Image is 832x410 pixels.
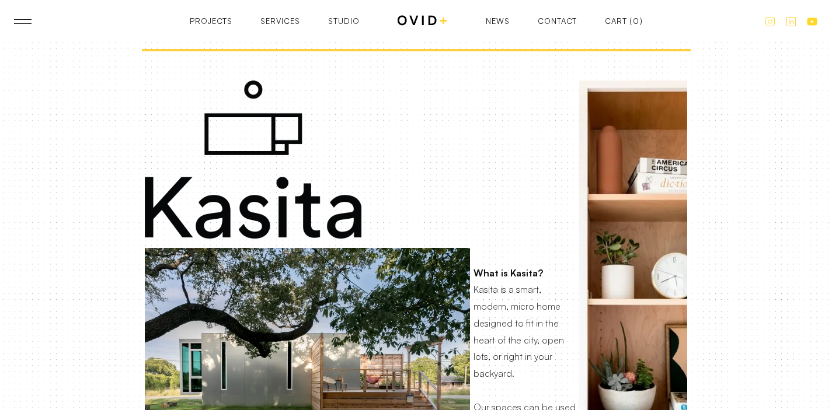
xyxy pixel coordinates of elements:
a: Studio [328,17,360,25]
a: Contact [538,17,577,25]
a: News [486,17,510,25]
div: ( [629,17,632,25]
strong: What is Kasita? [474,267,543,279]
div: 0 [633,17,639,25]
a: Open empty cart [605,17,643,25]
div: Cart [605,17,627,25]
a: Services [260,17,300,25]
a: Projects [190,17,232,25]
div: ) [640,17,643,25]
